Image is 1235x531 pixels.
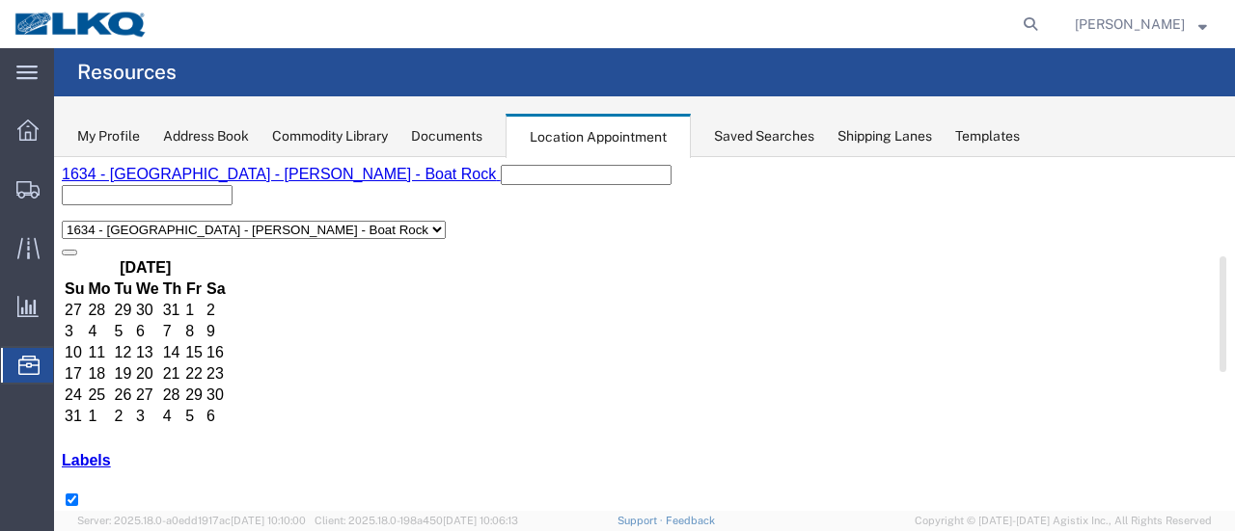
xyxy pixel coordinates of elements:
td: 26 [60,228,79,248]
td: 27 [81,228,106,248]
iframe: FS Legacy Container [54,157,1235,511]
td: 4 [108,250,129,269]
div: My Profile [77,126,140,146]
span: Client: 2025.18.0-198a450 [315,515,518,526]
span: Copyright © [DATE]-[DATE] Agistix Inc., All Rights Reserved [915,513,1212,529]
img: logo [14,10,149,39]
span: [DATE] 10:10:00 [231,515,306,526]
td: 25 [33,228,57,248]
td: 1 [33,250,57,269]
div: Address Book [163,126,249,146]
td: 6 [151,250,173,269]
td: 30 [151,228,173,248]
a: Support [617,515,666,526]
td: 24 [10,228,31,248]
a: Labels [8,295,57,311]
span: Sopha Sam [1075,13,1185,35]
div: Documents [411,126,482,146]
td: 13 [81,186,106,205]
td: 29 [130,228,150,248]
a: Feedback [666,515,715,526]
div: Location Appointment [506,114,691,158]
td: 6 [81,165,106,184]
td: 8 [130,165,150,184]
td: 23 [151,207,173,226]
div: Shipping Lanes [837,126,932,146]
td: 17 [10,207,31,226]
div: Templates [955,126,1020,146]
td: 5 [130,250,150,269]
td: 20 [81,207,106,226]
td: 10 [10,186,31,205]
span: [DATE] 10:06:13 [443,515,518,526]
td: 19 [60,207,79,226]
td: 14 [108,186,129,205]
td: 22 [130,207,150,226]
td: 2 [60,250,79,269]
td: 18 [33,207,57,226]
div: Commodity Library [272,126,388,146]
button: [PERSON_NAME] [1074,13,1208,36]
td: 15 [130,186,150,205]
td: 12 [60,186,79,205]
span: Server: 2025.18.0-a0edd1917ac [77,515,306,526]
td: 28 [108,228,129,248]
td: 21 [108,207,129,226]
td: 5 [60,165,79,184]
td: 7 [108,165,129,184]
td: 11 [33,186,57,205]
div: Saved Searches [714,126,814,146]
td: 31 [10,250,31,269]
h4: Resources [77,48,177,96]
td: 9 [151,165,173,184]
td: 16 [151,186,173,205]
td: 3 [81,250,106,269]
